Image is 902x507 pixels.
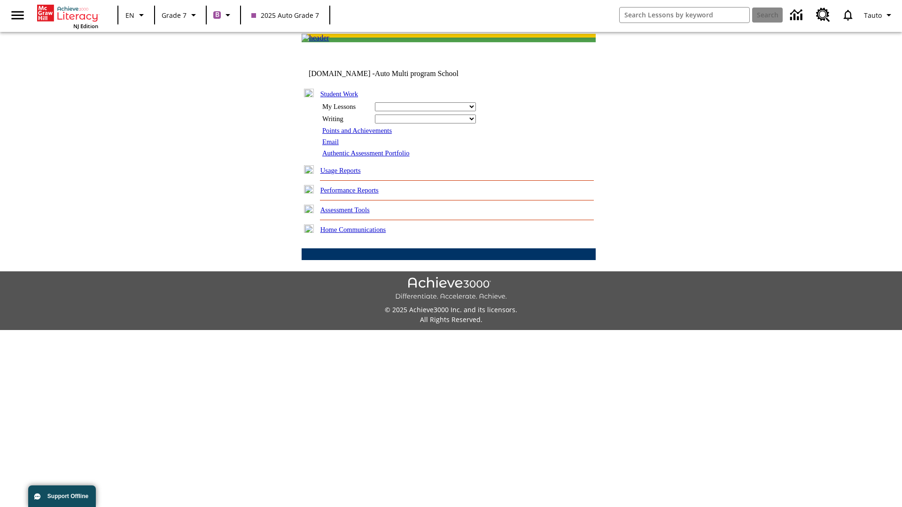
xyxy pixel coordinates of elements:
[864,10,882,20] span: Tauto
[37,3,98,30] div: Home
[320,206,370,214] a: Assessment Tools
[4,1,31,29] button: Open side menu
[304,205,314,213] img: plus.gif
[320,167,361,174] a: Usage Reports
[320,186,379,194] a: Performance Reports
[836,3,860,27] a: Notifications
[375,69,459,77] nobr: Auto Multi program School
[322,149,410,157] a: Authentic Assessment Portfolio
[860,7,898,23] button: Profile/Settings
[215,9,219,21] span: B
[162,10,187,20] span: Grade 7
[28,485,96,507] button: Support Offline
[304,185,314,193] img: plus.gif
[309,69,482,78] td: [DOMAIN_NAME] -
[322,103,369,111] div: My Lessons
[304,89,314,97] img: minus.gif
[73,23,98,30] span: NJ Edition
[125,10,134,20] span: EN
[304,165,314,174] img: plus.gif
[158,7,203,23] button: Grade: Grade 7, Select a grade
[322,138,339,146] a: Email
[395,277,507,301] img: Achieve3000 Differentiate Accelerate Achieve
[785,2,810,28] a: Data Center
[210,7,237,23] button: Boost Class color is purple. Change class color
[304,224,314,233] img: plus.gif
[302,34,329,42] img: header
[322,115,369,123] div: Writing
[251,10,319,20] span: 2025 Auto Grade 7
[320,226,386,233] a: Home Communications
[810,2,836,28] a: Resource Center, Will open in new tab
[47,493,88,499] span: Support Offline
[121,7,151,23] button: Language: EN, Select a language
[322,127,392,134] a: Points and Achievements
[620,8,749,23] input: search field
[320,90,358,98] a: Student Work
